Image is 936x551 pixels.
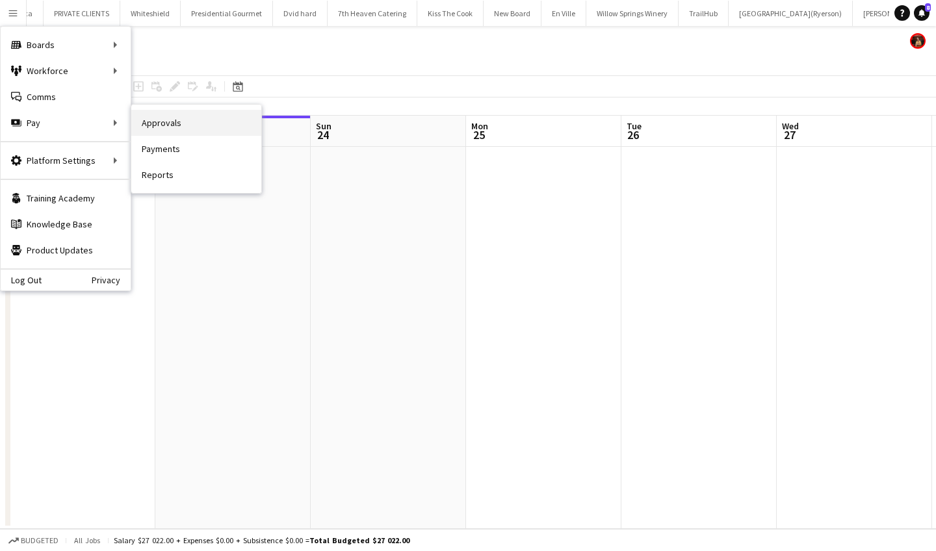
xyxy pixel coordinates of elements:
button: New Board [484,1,541,26]
span: Tue [627,120,642,132]
span: 24 [314,127,331,142]
div: Pay [1,110,131,136]
span: 26 [625,127,642,142]
span: Budgeted [21,536,58,545]
button: [GEOGRAPHIC_DATA](Ryerson) [729,1,853,26]
div: Platform Settings [1,147,131,173]
a: Knowledge Base [1,211,131,237]
button: En Ville [541,1,586,26]
span: 27 [780,127,799,142]
button: Budgeted [6,533,60,548]
span: Wed [782,120,799,132]
span: 25 [469,127,488,142]
div: Salary $27 022.00 + Expenses $0.00 + Subsistence $0.00 = [114,535,409,545]
span: Sun [316,120,331,132]
span: Mon [471,120,488,132]
button: PRIVATE CLIENTS [44,1,120,26]
button: 7th Heaven Catering [328,1,417,26]
button: Kiss The Cook [417,1,484,26]
span: 8 [925,3,931,12]
span: All jobs [71,535,103,545]
button: Willow Springs Winery [586,1,679,26]
app-user-avatar: Yani Salas [910,33,926,49]
span: Total Budgeted $27 022.00 [309,535,409,545]
button: Whiteshield [120,1,181,26]
div: Boards [1,32,131,58]
a: 8 [914,5,929,21]
a: Training Academy [1,185,131,211]
div: Workforce [1,58,131,84]
a: Product Updates [1,237,131,263]
a: Payments [131,136,261,162]
a: Comms [1,84,131,110]
a: Log Out [1,275,42,285]
a: Reports [131,162,261,188]
button: Dvid hard [273,1,328,26]
a: Approvals [131,110,261,136]
button: Presidential Gourmet [181,1,273,26]
button: TrailHub [679,1,729,26]
a: Privacy [92,275,131,285]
